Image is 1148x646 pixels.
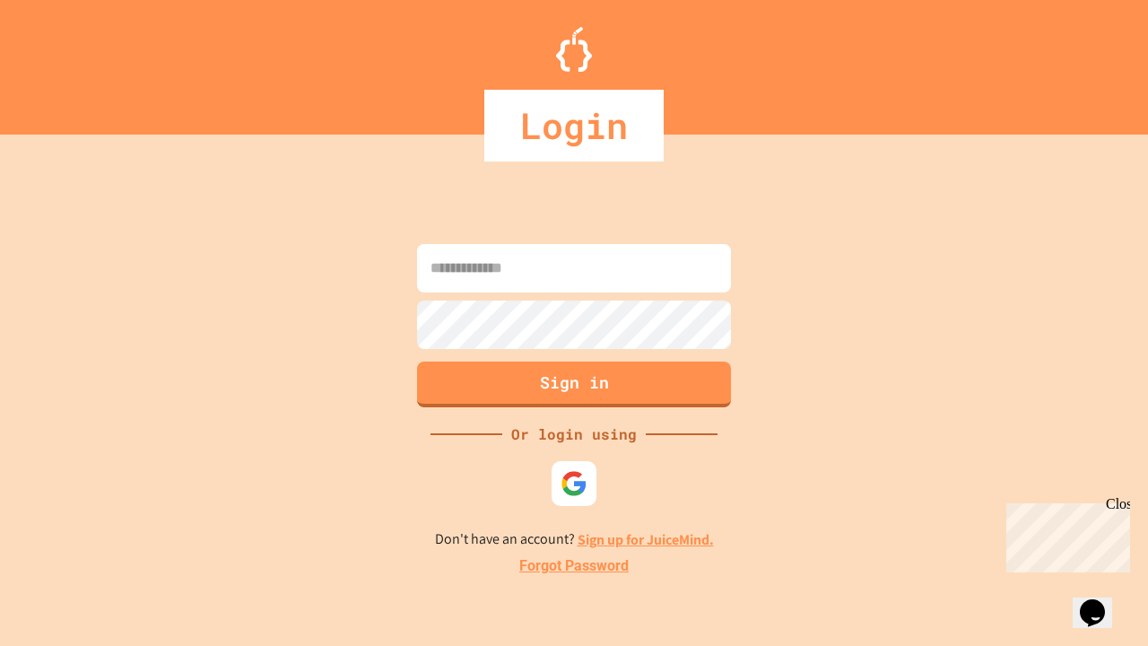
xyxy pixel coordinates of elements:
p: Don't have an account? [435,528,714,551]
a: Sign up for JuiceMind. [578,530,714,549]
img: google-icon.svg [561,470,587,497]
button: Sign in [417,362,731,407]
div: Or login using [502,423,646,445]
img: Logo.svg [556,27,592,72]
iframe: chat widget [1073,574,1130,628]
div: Chat with us now!Close [7,7,124,114]
a: Forgot Password [519,555,629,577]
iframe: chat widget [999,496,1130,572]
div: Login [484,90,664,161]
